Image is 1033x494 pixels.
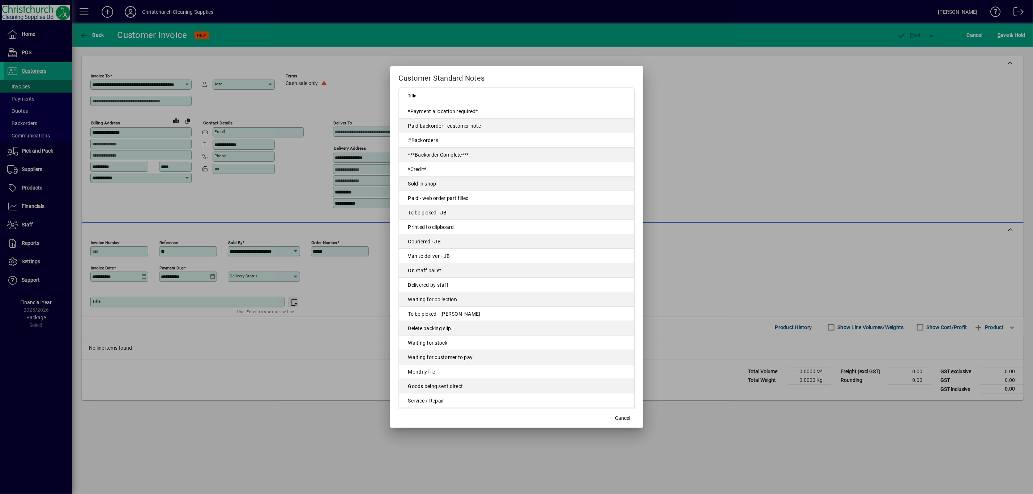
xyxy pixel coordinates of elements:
[399,393,634,408] td: Service / Repair
[399,350,634,365] td: Waiting for customer to pay
[399,263,634,278] td: On staff pallet
[615,414,631,422] span: Cancel
[399,104,634,119] td: *Payment allocation required*
[399,191,634,205] td: Paid - web order part filled
[399,119,634,133] td: Paid backorder - customer note
[399,321,634,336] td: Delete packing slip
[611,412,635,425] button: Cancel
[399,278,634,292] td: Delivered by staff
[399,133,634,148] td: #Backorder#
[399,408,634,422] td: Do not action
[399,249,634,263] td: Van to deliver - JB
[399,292,634,307] td: Waiting for collection
[399,307,634,321] td: To be picked - [PERSON_NAME]
[399,365,634,379] td: Monthly file
[408,92,417,100] span: Title
[390,66,643,87] h2: Customer Standard Notes
[399,176,634,191] td: Sold in shop
[399,379,634,393] td: Goods being sent direct
[399,336,634,350] td: Waiting for stock
[399,205,634,220] td: To be picked - JB
[399,234,634,249] td: Couriered - JB
[399,220,634,234] td: Printed to clipboard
